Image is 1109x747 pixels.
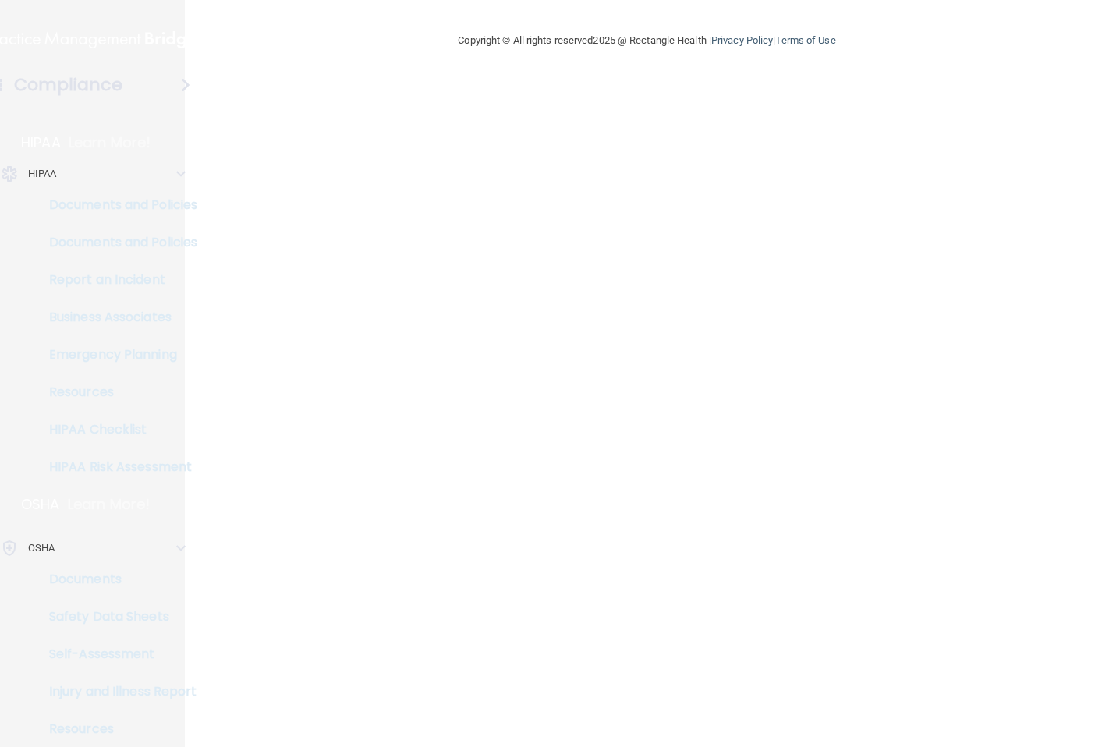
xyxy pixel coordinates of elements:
p: HIPAA [21,133,61,152]
p: Resources [10,384,223,400]
p: OSHA [28,539,55,558]
p: Documents and Policies [10,197,223,213]
p: Business Associates [10,310,223,325]
p: HIPAA Checklist [10,422,223,437]
a: Privacy Policy [711,34,773,46]
p: OSHA [21,495,60,514]
h4: Compliance [14,74,122,96]
p: Emergency Planning [10,347,223,363]
p: Learn More! [68,495,151,514]
p: HIPAA [28,165,57,183]
a: Terms of Use [775,34,835,46]
p: Resources [10,721,223,737]
p: Safety Data Sheets [10,609,223,625]
p: Report an Incident [10,272,223,288]
p: Documents [10,572,223,587]
p: Injury and Illness Report [10,684,223,699]
p: HIPAA Risk Assessment [10,459,223,475]
p: Self-Assessment [10,646,223,662]
p: Documents and Policies [10,235,223,250]
p: Learn More! [69,133,151,152]
div: Copyright © All rights reserved 2025 @ Rectangle Health | | [363,16,932,65]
